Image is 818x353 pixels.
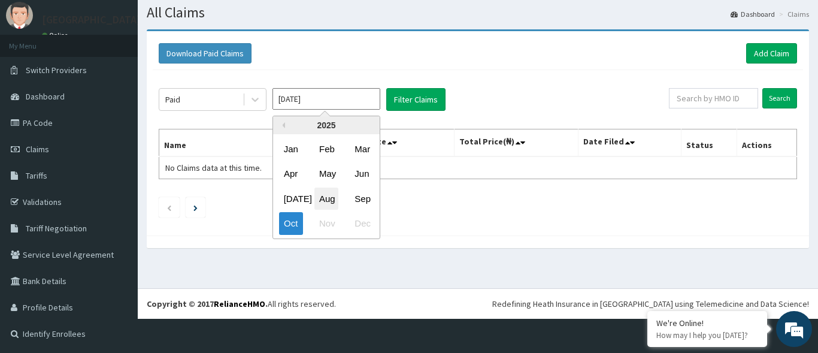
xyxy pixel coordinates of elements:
[350,138,374,160] div: Choose March 2025
[386,88,446,111] button: Filter Claims
[69,102,165,224] span: We're online!
[196,6,225,35] div: Minimize live chat window
[147,298,268,309] strong: Copyright © 2017 .
[273,116,380,134] div: 2025
[273,137,380,236] div: month 2025-10
[279,138,303,160] div: Choose January 2025
[762,88,797,108] input: Search
[272,88,380,110] input: Select Month and Year
[26,170,47,181] span: Tariffs
[42,31,71,40] a: Online
[147,5,809,20] h1: All Claims
[214,298,265,309] a: RelianceHMO
[26,223,87,234] span: Tariff Negotiation
[193,202,198,213] a: Next page
[62,67,201,83] div: Chat with us now
[314,188,338,210] div: Choose August 2025
[578,129,681,157] th: Date Filed
[776,9,809,19] li: Claims
[42,14,141,25] p: [GEOGRAPHIC_DATA]
[737,129,796,157] th: Actions
[26,65,87,76] span: Switch Providers
[22,60,49,90] img: d_794563401_company_1708531726252_794563401
[6,2,33,29] img: User Image
[314,163,338,185] div: Choose May 2025
[26,144,49,155] span: Claims
[350,188,374,210] div: Choose September 2025
[279,163,303,185] div: Choose April 2025
[159,129,320,157] th: Name
[681,129,737,157] th: Status
[746,43,797,64] a: Add Claim
[314,138,338,160] div: Choose February 2025
[350,163,374,185] div: Choose June 2025
[279,188,303,210] div: Choose July 2025
[454,129,578,157] th: Total Price(₦)
[138,288,818,319] footer: All rights reserved.
[492,298,809,310] div: Redefining Heath Insurance in [GEOGRAPHIC_DATA] using Telemedicine and Data Science!
[656,318,758,328] div: We're Online!
[656,330,758,340] p: How may I help you today?
[159,43,252,64] button: Download Paid Claims
[669,88,758,108] input: Search by HMO ID
[279,122,285,128] button: Previous Year
[279,213,303,235] div: Choose October 2025
[165,162,262,173] span: No Claims data at this time.
[26,91,65,102] span: Dashboard
[731,9,775,19] a: Dashboard
[166,202,172,213] a: Previous page
[6,230,228,272] textarea: Type your message and hit 'Enter'
[165,93,180,105] div: Paid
